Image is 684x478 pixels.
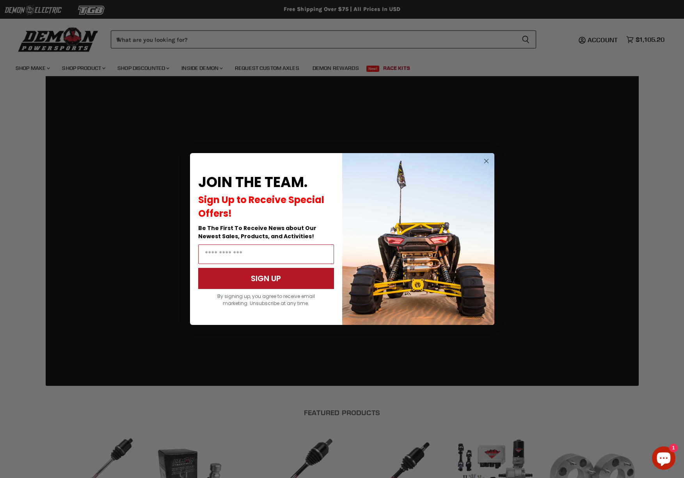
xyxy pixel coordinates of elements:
button: Close dialog [481,156,491,166]
span: Sign Up to Receive Special Offers! [198,193,324,220]
button: SIGN UP [198,268,334,289]
inbox-online-store-chat: Shopify online store chat [650,446,678,472]
span: JOIN THE TEAM. [198,172,307,192]
input: Email Address [198,244,334,264]
span: Be The First To Receive News about Our Newest Sales, Products, and Activities! [198,224,316,240]
img: a9095488-b6e7-41ba-879d-588abfab540b.jpeg [342,153,494,325]
span: By signing up, you agree to receive email marketing. Unsubscribe at any time. [217,293,315,307]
